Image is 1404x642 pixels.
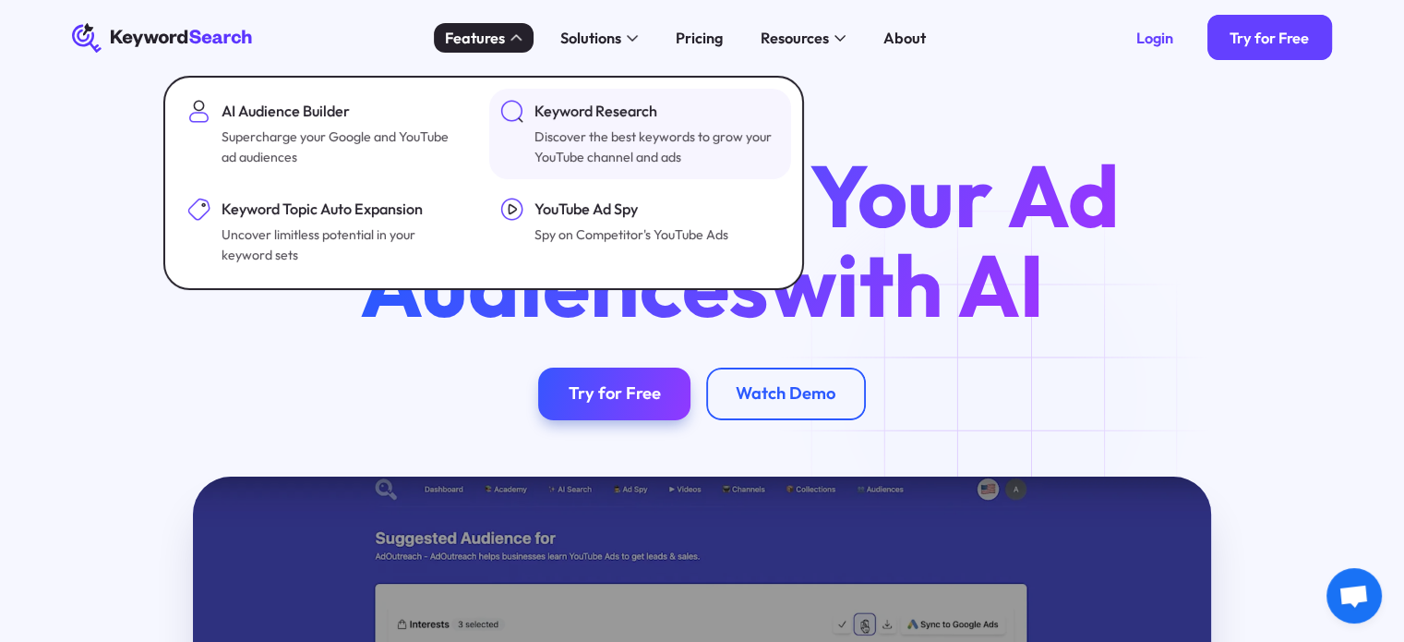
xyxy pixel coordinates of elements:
[1207,15,1332,60] a: Try for Free
[176,89,478,179] a: AI Audience BuilderSupercharge your Google and YouTube ad audiences
[1136,29,1173,47] div: Login
[30,30,44,44] img: logo_orange.svg
[538,368,690,420] a: Try for Free
[445,27,505,50] div: Features
[1326,568,1382,624] a: Open chat
[204,109,311,121] div: Keywords by Traffic
[534,224,728,245] div: Spy on Competitor's YouTube Ads
[736,383,835,405] div: Watch Demo
[664,23,734,54] a: Pricing
[534,100,775,123] div: Keyword Research
[163,76,804,291] nav: Features
[184,107,198,122] img: tab_keywords_by_traffic_grey.svg
[48,48,203,63] div: Domain: [DOMAIN_NAME]
[222,100,462,123] div: AI Audience Builder
[676,27,723,50] div: Pricing
[222,127,462,168] div: Supercharge your Google and YouTube ad audiences
[1113,15,1195,60] a: Login
[489,89,791,179] a: Keyword ResearchDiscover the best keywords to grow your YouTube channel and ads
[883,27,926,50] div: About
[52,30,90,44] div: v 4.0.25
[249,151,1154,330] h1: Supercharge Your Ad Audiences
[1230,29,1309,47] div: Try for Free
[70,109,165,121] div: Domain Overview
[534,198,728,221] div: YouTube Ad Spy
[569,383,661,405] div: Try for Free
[489,187,791,277] a: YouTube Ad SpySpy on Competitor's YouTube Ads
[222,224,462,266] div: Uncover limitless potential in your keyword sets
[176,187,478,277] a: Keyword Topic Auto ExpansionUncover limitless potential in your keyword sets
[769,230,1045,339] span: with AI
[50,107,65,122] img: tab_domain_overview_orange.svg
[30,48,44,63] img: website_grey.svg
[534,127,775,168] div: Discover the best keywords to grow your YouTube channel and ads
[222,198,462,221] div: Keyword Topic Auto Expansion
[760,27,828,50] div: Resources
[871,23,937,54] a: About
[559,27,620,50] div: Solutions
